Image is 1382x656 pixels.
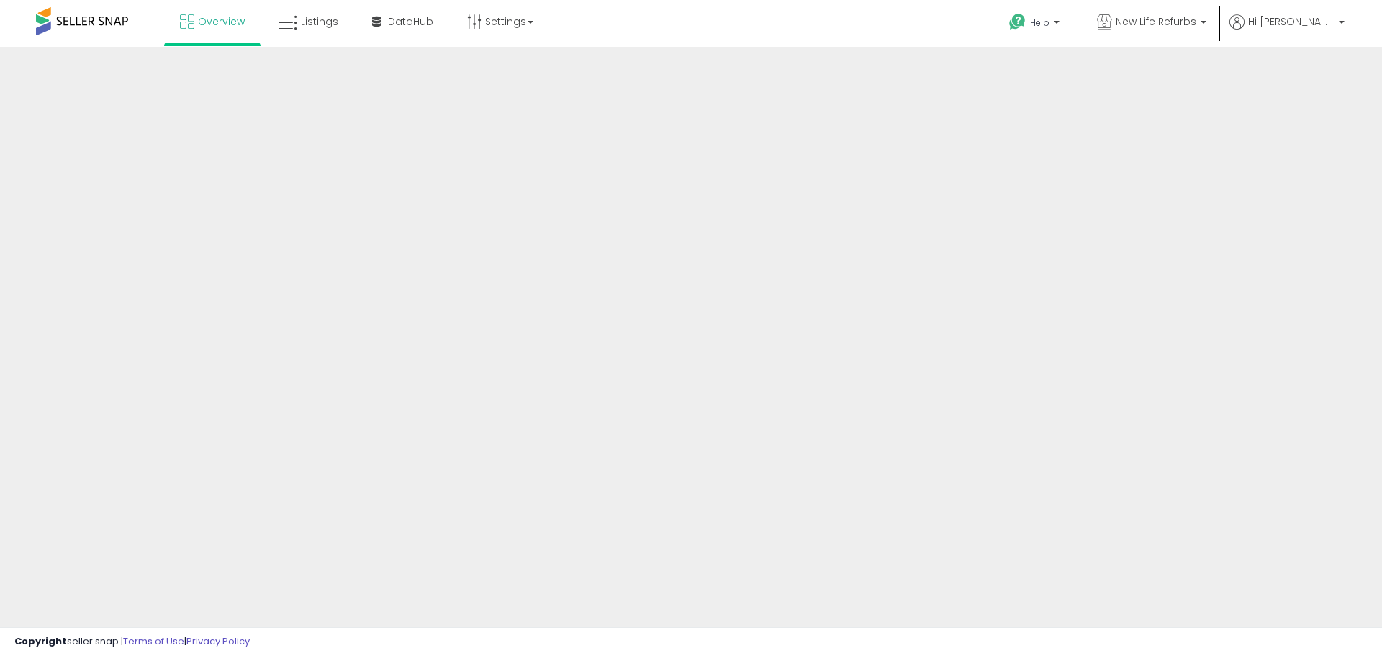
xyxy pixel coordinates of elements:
[123,634,184,648] a: Terms of Use
[1116,14,1196,29] span: New Life Refurbs
[186,634,250,648] a: Privacy Policy
[388,14,433,29] span: DataHub
[1008,13,1026,31] i: Get Help
[301,14,338,29] span: Listings
[1229,14,1345,47] a: Hi [PERSON_NAME]
[1030,17,1049,29] span: Help
[14,634,67,648] strong: Copyright
[198,14,245,29] span: Overview
[14,635,250,649] div: seller snap | |
[998,2,1074,47] a: Help
[1248,14,1334,29] span: Hi [PERSON_NAME]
